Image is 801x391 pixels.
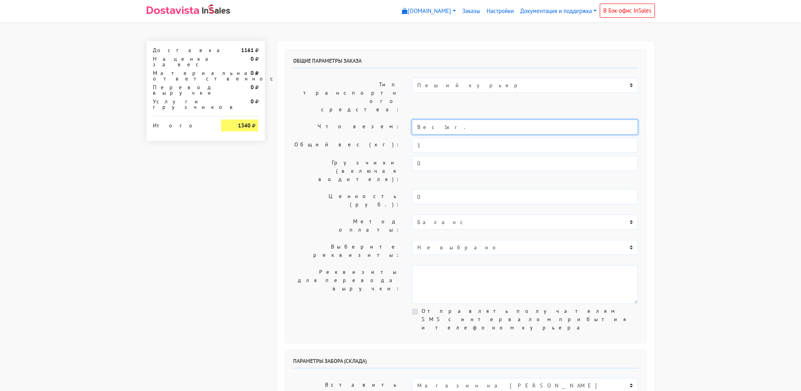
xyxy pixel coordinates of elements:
[287,215,406,237] label: Метод оплаты:
[147,99,216,110] div: Услуги грузчиков
[250,69,253,77] strong: 0
[153,120,210,128] div: Итого
[287,265,406,304] label: Реквизиты для перевода выручки:
[250,55,253,62] strong: 0
[287,189,406,211] label: Ценность (руб.):
[147,47,216,53] div: Доставка
[147,70,216,81] div: Материальная ответственность
[287,138,406,153] label: Общий вес (кг):
[147,56,216,67] div: Наценка за вес
[147,6,199,14] img: Dostavista - срочная курьерская служба доставки
[202,4,230,14] img: InSales
[483,4,517,19] a: Настройки
[250,98,253,105] strong: 0
[459,4,483,19] a: Заказы
[293,358,638,369] h6: Параметры забора (склада)
[287,120,406,135] label: Что везем:
[287,240,406,262] label: Выберите реквизиты:
[147,84,216,95] div: Перевод выручки
[241,47,253,54] strong: 1161
[399,4,459,19] a: [DOMAIN_NAME]
[421,307,638,332] label: Отправлять получателям SMS с интервалом прибытия и телефоном курьера
[287,156,406,186] label: Грузчики (включая водителя):
[600,4,655,18] a: В Бэк-офис InSales
[293,58,638,68] h6: Общие параметры заказа
[517,4,600,19] a: Документация и поддержка
[238,122,250,129] strong: 1340
[250,84,253,91] strong: 0
[287,78,406,116] label: Тип транспортного средства:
